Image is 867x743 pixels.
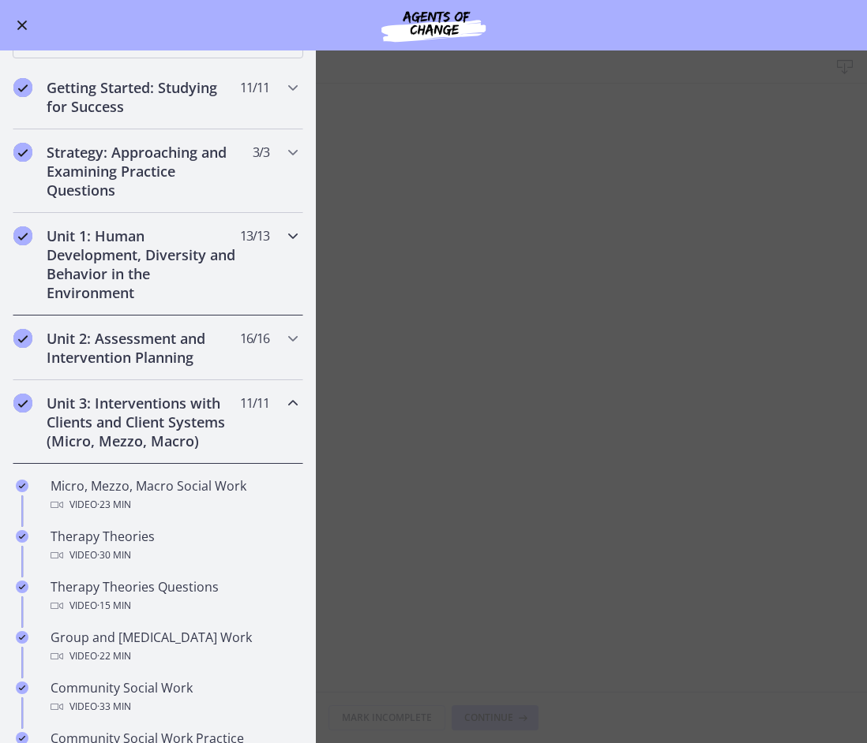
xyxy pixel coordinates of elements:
div: Video [51,495,297,514]
i: Completed [16,581,28,593]
h2: Strategy: Approaching and Examining Practice Questions [47,143,239,200]
span: 3 / 3 [253,143,269,162]
i: Completed [16,530,28,543]
i: Completed [13,226,32,245]
span: 11 / 11 [240,394,269,413]
button: Enable menu [13,16,32,35]
i: Completed [16,480,28,492]
h2: Unit 1: Human Development, Diversity and Behavior in the Environment [47,226,239,302]
span: 16 / 16 [240,329,269,348]
span: · 30 min [97,546,131,565]
i: Completed [13,78,32,97]
i: Completed [13,394,32,413]
h2: Unit 3: Interventions with Clients and Client Systems (Micro, Mezzo, Macro) [47,394,239,450]
div: Therapy Theories [51,527,297,565]
div: Micro, Mezzo, Macro Social Work [51,476,297,514]
div: Therapy Theories Questions [51,577,297,615]
span: · 15 min [97,596,131,615]
span: · 22 min [97,647,131,666]
i: Completed [16,631,28,644]
div: Community Social Work [51,678,297,716]
div: Video [51,647,297,666]
span: 13 / 13 [240,226,269,245]
div: Video [51,546,297,565]
span: · 33 min [97,697,131,716]
div: Video [51,596,297,615]
i: Completed [16,681,28,694]
div: Group and [MEDICAL_DATA] Work [51,628,297,666]
span: 11 / 11 [240,78,269,97]
h2: Getting Started: Studying for Success [47,78,239,116]
img: Agents of Change [339,6,528,44]
h2: Unit 2: Assessment and Intervention Planning [47,329,239,367]
i: Completed [13,329,32,348]
div: Video [51,697,297,716]
span: · 23 min [97,495,131,514]
i: Completed [13,143,32,162]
